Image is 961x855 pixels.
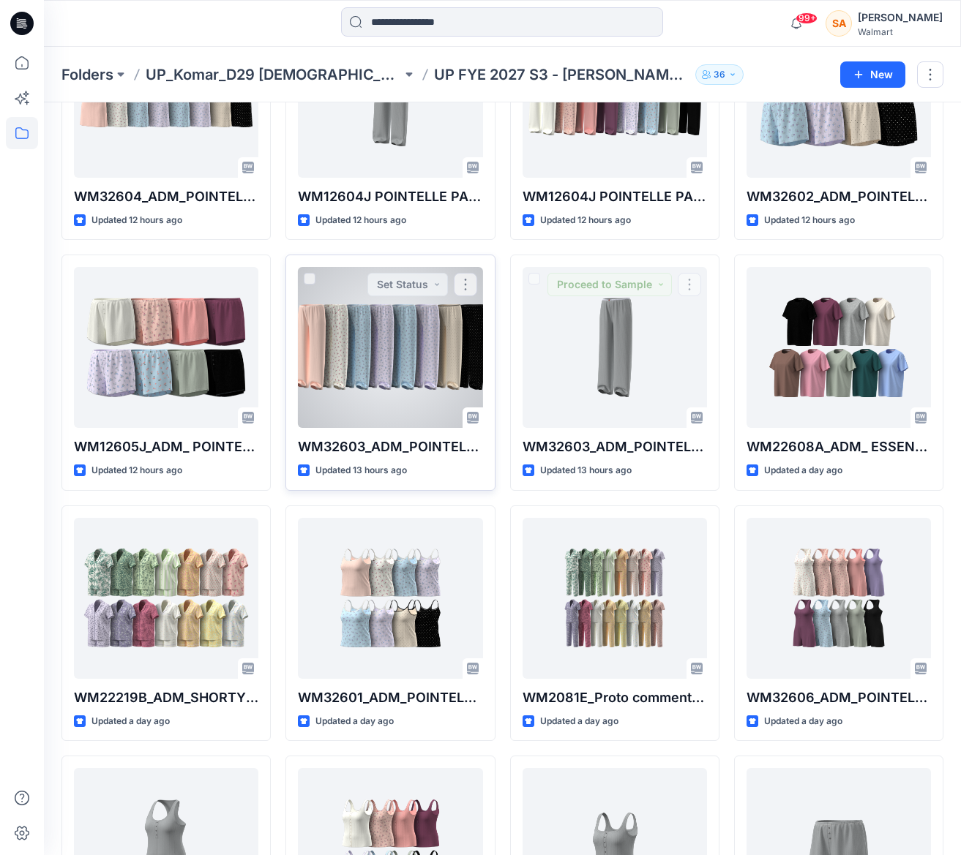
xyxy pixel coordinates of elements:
p: WM12604J POINTELLE PANT-FAUX FLY & BUTTONS + PICOT [298,187,482,207]
p: Updated a day ago [91,714,170,729]
p: Updated 12 hours ago [540,213,631,228]
p: WM22219B_ADM_SHORTY NOTCH SET_COLORWAY [74,688,258,708]
p: WM2081E_Proto comment applied pattern_COLORWAY [523,688,707,708]
p: Updated a day ago [540,714,618,729]
a: UP_Komar_D29 [DEMOGRAPHIC_DATA] Sleep [146,64,402,85]
a: WM32603_ADM_POINTELLE OPEN PANT_COLORWAY [298,267,482,428]
p: WM32603_ADM_POINTELLE OPEN PANT_COLORWAY [298,437,482,457]
p: Updated a day ago [764,463,842,478]
a: WM22608A_ADM_ ESSENTIALS TEE COLORWAY [747,267,931,428]
a: WM32606_ADM_POINTELLE ROMPER_COLORWAY [747,518,931,679]
p: WM12605J_ADM_ POINTELLE SHORT_ COLORWAY [74,437,258,457]
p: UP FYE 2027 S3 - [PERSON_NAME] D29 [DEMOGRAPHIC_DATA] Sleepwear [434,64,690,85]
a: Folders [61,64,113,85]
a: WM22219B_ADM_SHORTY NOTCH SET_COLORWAY [74,518,258,679]
p: WM32602_ADM_POINTELLE SHORT_COLORWAY [747,187,931,207]
a: WM12605J_ADM_ POINTELLE SHORT_ COLORWAY [74,267,258,428]
p: WM32603_ADM_POINTELLE OPEN PANT [523,437,707,457]
div: SA [826,10,852,37]
p: WM32604_ADM_POINTELLE SHORT CHEMISE_COLORWAY [74,187,258,207]
p: Updated a day ago [315,714,394,729]
a: WM32603_ADM_POINTELLE OPEN PANT [523,267,707,428]
p: 36 [714,67,725,83]
p: Updated 12 hours ago [315,213,406,228]
button: New [840,61,905,88]
p: WM22608A_ADM_ ESSENTIALS TEE COLORWAY [747,437,931,457]
p: Updated a day ago [764,714,842,729]
p: WM32601_ADM_POINTELLE TANK_COLORWAY [298,688,482,708]
a: WM32601_ADM_POINTELLE TANK_COLORWAY [298,518,482,679]
a: WM2081E_Proto comment applied pattern_COLORWAY [523,518,707,679]
span: 99+ [796,12,818,24]
p: Updated 12 hours ago [91,463,182,478]
div: Walmart [858,26,943,37]
p: Updated 13 hours ago [540,463,632,478]
p: Updated 13 hours ago [315,463,407,478]
p: WM32606_ADM_POINTELLE ROMPER_COLORWAY [747,688,931,708]
p: Updated 12 hours ago [91,213,182,228]
div: [PERSON_NAME] [858,9,943,26]
p: WM12604J POINTELLE PANT-FAUX FLY & BUTTONS + PICOT_COLORWAY [523,187,707,207]
button: 36 [695,64,744,85]
p: Updated 12 hours ago [764,213,855,228]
